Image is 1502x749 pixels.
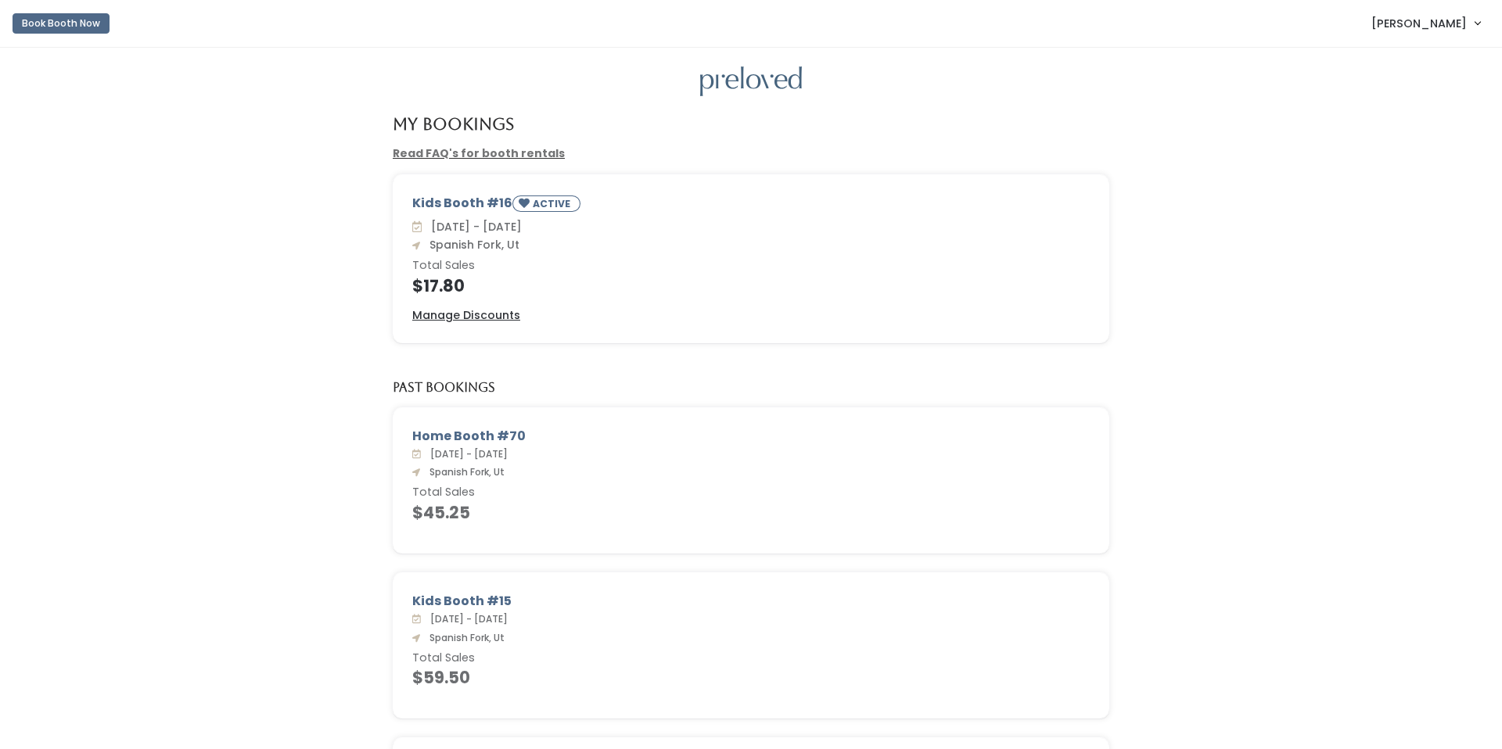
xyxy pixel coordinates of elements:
[412,427,1090,446] div: Home Booth #70
[700,66,802,97] img: preloved logo
[412,307,520,324] a: Manage Discounts
[393,115,514,133] h4: My Bookings
[412,277,1090,295] h4: $17.80
[423,237,519,253] span: Spanish Fork, Ut
[533,197,573,210] small: ACTIVE
[412,504,1090,521] h4: $45.25
[424,612,508,625] span: [DATE] - [DATE]
[13,6,110,41] a: Book Booth Now
[393,145,565,161] a: Read FAQ's for booth rentals
[412,668,1090,686] h4: $59.50
[1371,15,1467,32] span: [PERSON_NAME]
[412,592,1090,611] div: Kids Booth #15
[13,13,110,34] button: Book Booth Now
[412,486,1090,499] h6: Total Sales
[412,260,1090,272] h6: Total Sales
[424,447,508,461] span: [DATE] - [DATE]
[1356,6,1496,40] a: [PERSON_NAME]
[412,652,1090,665] h6: Total Sales
[423,465,505,478] span: Spanish Fork, Ut
[423,631,505,644] span: Spanish Fork, Ut
[393,381,495,395] h5: Past Bookings
[412,307,520,323] u: Manage Discounts
[412,194,1090,218] div: Kids Booth #16
[425,219,522,235] span: [DATE] - [DATE]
